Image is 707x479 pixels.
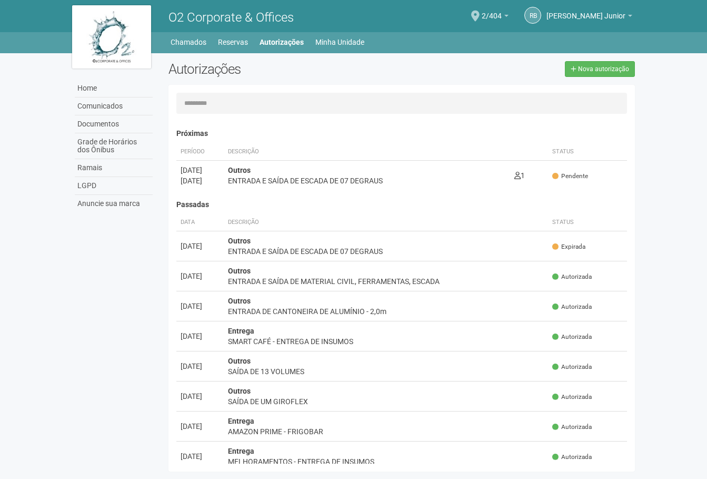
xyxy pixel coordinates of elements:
span: Autorizada [552,272,592,281]
strong: Entrega [228,417,254,425]
span: Pendente [552,172,588,181]
a: Home [75,80,153,97]
div: [DATE] [181,331,220,341]
a: Anuncie sua marca [75,195,153,212]
strong: Outros [228,267,251,275]
span: Raul Barrozo da Motta Junior [546,2,625,20]
div: [DATE] [181,421,220,432]
th: Status [548,214,627,231]
strong: Outros [228,166,251,174]
div: [DATE] [181,175,220,186]
a: 2/404 [482,13,509,22]
div: MELHORAMENTOS - ENTREGA DE INSUMOS [228,456,544,467]
div: ENTRADA E SAÍDA DE ESCADA DE 07 DEGRAUS [228,246,544,257]
div: [DATE] [181,241,220,251]
strong: Outros [228,297,251,305]
div: SMART CAFÉ - ENTREGA DE INSUMOS [228,336,544,347]
div: ENTRADA E SAÍDA DE ESCADA DE 07 DEGRAUS [228,175,506,186]
strong: Outros [228,387,251,395]
strong: Entrega [228,327,254,335]
th: Descrição [224,214,549,231]
strong: Entrega [228,447,254,455]
div: [DATE] [181,271,220,281]
span: Autorizada [552,423,592,432]
span: Autorizada [552,333,592,341]
span: Autorizada [552,393,592,402]
span: Expirada [552,242,585,251]
span: 1 [514,171,525,180]
div: SAÍDA DE UM GIROFLEX [228,396,544,407]
a: [PERSON_NAME] Junior [546,13,632,22]
div: [DATE] [181,391,220,402]
img: logo.jpg [72,5,151,69]
div: [DATE] [181,451,220,462]
a: Ramais [75,159,153,177]
strong: Outros [228,237,251,245]
h2: Autorizações [168,61,394,77]
div: ENTRADA DE CANTONEIRA DE ALUMÍNIO - 2,0m [228,306,544,317]
strong: Outros [228,357,251,365]
a: Reservas [218,35,248,50]
div: [DATE] [181,361,220,372]
div: ENTRADA E SAÍDA DE MATERIAL CIVIL, FERRAMENTAS, ESCADA [228,276,544,287]
a: RB [524,7,541,24]
span: Autorizada [552,363,592,372]
a: Minha Unidade [315,35,364,50]
a: LGPD [75,177,153,195]
div: [DATE] [181,165,220,175]
a: Documentos [75,115,153,133]
div: AMAZON PRIME - FRIGOBAR [228,426,544,437]
a: Chamados [171,35,206,50]
span: Autorizada [552,302,592,311]
th: Status [548,143,627,161]
th: Data [176,214,224,231]
span: Autorizada [552,453,592,462]
span: Nova autorização [578,65,629,73]
h4: Passadas [176,201,628,209]
span: O2 Corporate & Offices [168,10,294,25]
h4: Próximas [176,130,628,138]
th: Descrição [224,143,511,161]
div: [DATE] [181,301,220,311]
a: Nova autorização [565,61,635,77]
a: Grade de Horários dos Ônibus [75,133,153,159]
a: Autorizações [260,35,304,50]
span: 2/404 [482,2,502,20]
a: Comunicados [75,97,153,115]
div: SAÍDA DE 13 VOLUMES [228,366,544,377]
th: Período [176,143,224,161]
